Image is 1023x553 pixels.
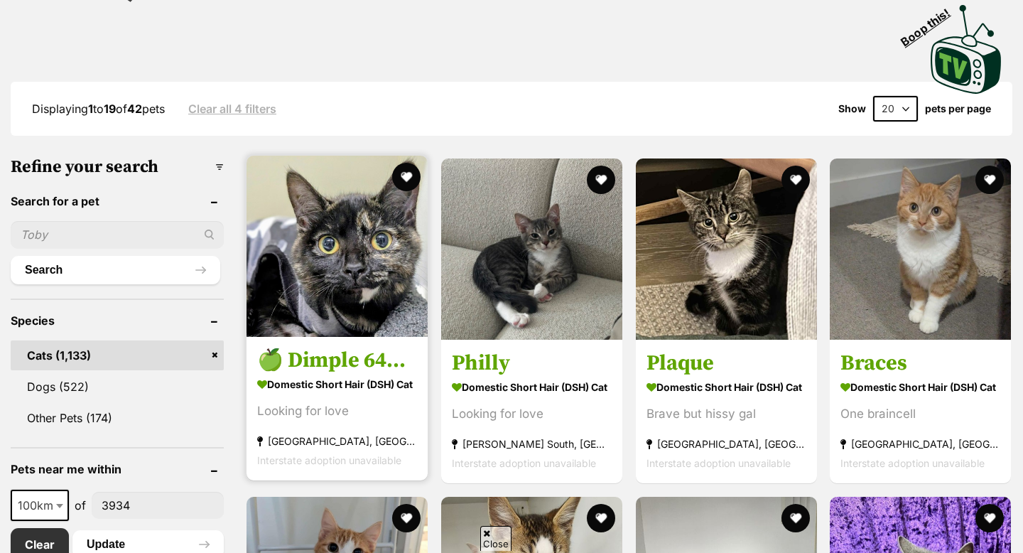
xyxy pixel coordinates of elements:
[11,340,224,370] a: Cats (1,133)
[247,336,428,480] a: 🍏 Dimple 6431 🍏 Domestic Short Hair (DSH) Cat Looking for love [GEOGRAPHIC_DATA], [GEOGRAPHIC_DAT...
[257,402,417,421] div: Looking for love
[257,374,417,394] strong: Domestic Short Hair (DSH) Cat
[392,163,421,191] button: favourite
[838,103,866,114] span: Show
[840,350,1000,377] h3: Braces
[11,221,224,248] input: Toby
[452,377,612,397] strong: Domestic Short Hair (DSH) Cat
[587,504,615,532] button: favourite
[11,403,224,433] a: Other Pets (174)
[646,434,806,453] strong: [GEOGRAPHIC_DATA], [GEOGRAPHIC_DATA]
[840,434,1000,453] strong: [GEOGRAPHIC_DATA], [GEOGRAPHIC_DATA]
[11,314,224,327] header: Species
[257,347,417,374] h3: 🍏 Dimple 6431 🍏
[11,490,69,521] span: 100km
[646,457,791,469] span: Interstate adoption unavailable
[646,377,806,397] strong: Domestic Short Hair (DSH) Cat
[92,492,224,519] input: postcode
[646,404,806,424] div: Brave but hissy gal
[441,339,622,483] a: Philly Domestic Short Hair (DSH) Cat Looking for love [PERSON_NAME] South, [GEOGRAPHIC_DATA] Inte...
[781,166,809,194] button: favourite
[840,404,1000,424] div: One braincell
[636,159,817,340] img: Plaque - Domestic Short Hair (DSH) Cat
[931,5,1002,93] img: PetRescue TV logo
[75,497,86,514] span: of
[257,431,417,451] strong: [GEOGRAPHIC_DATA], [GEOGRAPHIC_DATA]
[830,159,1011,340] img: Braces - Domestic Short Hair (DSH) Cat
[32,102,165,116] span: Displaying to of pets
[11,195,224,208] header: Search for a pet
[88,102,93,116] strong: 1
[392,504,421,532] button: favourite
[840,457,985,469] span: Interstate adoption unavailable
[587,166,615,194] button: favourite
[452,404,612,424] div: Looking for love
[11,256,220,284] button: Search
[11,463,224,476] header: Pets near me within
[840,377,1000,397] strong: Domestic Short Hair (DSH) Cat
[925,103,991,114] label: pets per page
[247,156,428,337] img: 🍏 Dimple 6431 🍏 - Domestic Short Hair (DSH) Cat
[188,102,276,115] a: Clear all 4 filters
[480,526,511,551] span: Close
[11,372,224,402] a: Dogs (522)
[12,495,67,515] span: 100km
[781,504,809,532] button: favourite
[452,350,612,377] h3: Philly
[452,457,596,469] span: Interstate adoption unavailable
[127,102,142,116] strong: 42
[830,339,1011,483] a: Braces Domestic Short Hair (DSH) Cat One braincell [GEOGRAPHIC_DATA], [GEOGRAPHIC_DATA] Interstat...
[646,350,806,377] h3: Plaque
[452,434,612,453] strong: [PERSON_NAME] South, [GEOGRAPHIC_DATA]
[104,102,116,116] strong: 19
[636,339,817,483] a: Plaque Domestic Short Hair (DSH) Cat Brave but hissy gal [GEOGRAPHIC_DATA], [GEOGRAPHIC_DATA] Int...
[257,454,401,466] span: Interstate adoption unavailable
[975,504,1004,532] button: favourite
[975,166,1004,194] button: favourite
[441,159,622,340] img: Philly - Domestic Short Hair (DSH) Cat
[11,157,224,177] h3: Refine your search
